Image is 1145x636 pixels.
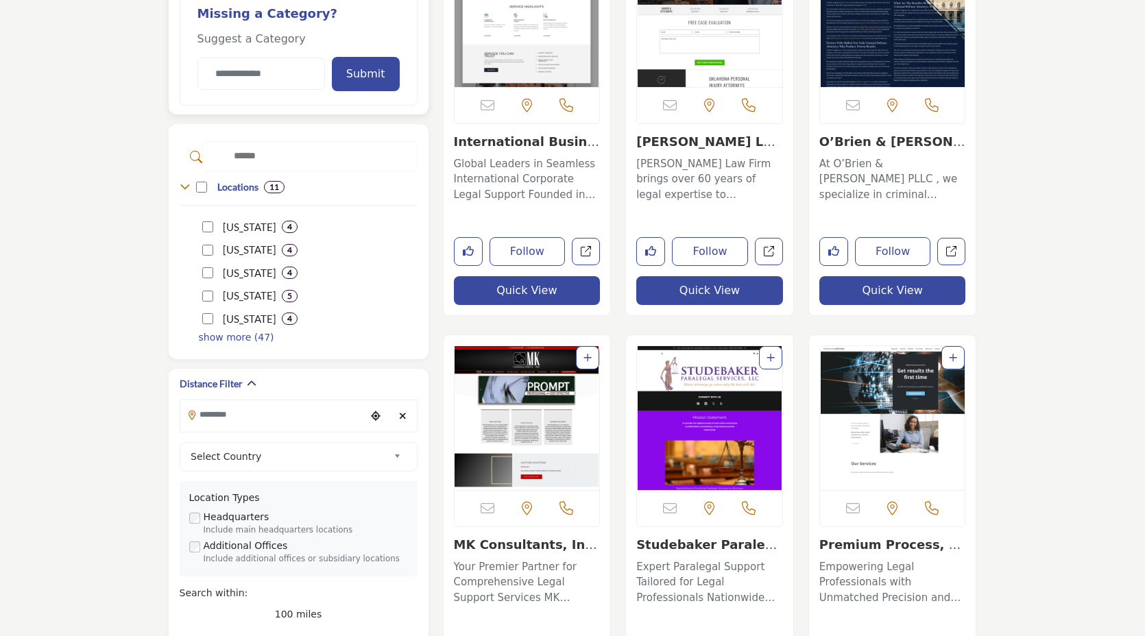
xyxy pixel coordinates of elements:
[819,156,966,203] p: At O’Brien & [PERSON_NAME] PLLC , we specialize in criminal defense, focusing on a wide range of ...
[223,265,276,281] p: Vermont: Vermont
[819,537,965,567] a: Premium Process, LLC...
[636,134,783,149] h3: McGuire Law Firm
[282,221,298,233] div: 4 Results For Alabama
[223,242,276,258] p: Tennessee: Tennessee
[282,290,298,302] div: 5 Results For Wisconsin
[264,181,285,193] div: 11 Results For Locations
[820,346,965,490] a: Open Listing in new tab
[819,559,966,606] p: Empowering Legal Professionals with Unmatched Precision and Comprehensive Support Services Dedica...
[217,180,258,194] h3: Locations : Locations
[636,153,783,203] a: [PERSON_NAME] Law Firm brings over 60 years of legal expertise to [GEOGRAPHIC_DATA], [US_STATE]. ...
[199,330,274,345] p: show more (47)
[454,153,601,203] a: Global Leaders in Seamless International Corporate Legal Support Founded in [DATE], this company ...
[202,141,418,171] input: Search Demographic Category
[287,291,292,301] b: 5
[180,377,243,391] h2: Distance Filter
[454,559,601,606] p: Your Premier Partner for Comprehensive Legal Support Services MK Consultants, Inc. is an [US_STAT...
[455,346,600,490] img: MK Consultants, Inc.
[189,491,408,505] div: Location Types
[490,237,566,266] button: Follow
[937,238,965,266] a: Open obrien-eggleston-pllc in new tab
[287,245,292,255] b: 4
[636,276,783,305] button: Quick View
[455,346,600,490] a: Open Listing in new tab
[202,245,213,256] input: Tennessee checkbox
[819,276,966,305] button: Quick View
[755,238,783,266] a: Open mcguire-law-firm- in new tab
[819,556,966,606] a: Empowering Legal Professionals with Unmatched Precision and Comprehensive Support Services Dedica...
[636,134,775,164] a: [PERSON_NAME] Law Firm
[454,556,601,606] a: Your Premier Partner for Comprehensive Legal Support Services MK Consultants, Inc. is an [US_STAT...
[454,156,601,203] p: Global Leaders in Seamless International Corporate Legal Support Founded in [DATE], this company ...
[204,510,269,524] label: Headquarters
[365,402,386,431] div: Choose your current location
[223,288,276,304] p: Wisconsin: Wisconsin
[204,524,408,537] div: Include main headquarters locations
[583,352,592,363] a: Add To List
[454,237,483,266] button: Like listing
[202,313,213,324] input: Maryland checkbox
[197,58,325,90] input: Category Name
[454,537,597,567] a: MK Consultants, Inc....
[819,153,966,203] a: At O’Brien & [PERSON_NAME] PLLC , we specialize in criminal defense, focusing on a wide range of ...
[287,268,292,278] b: 4
[202,267,213,278] input: Vermont checkbox
[819,537,966,552] h3: Premium Process, LLC
[636,537,783,552] h3: Studebaker Paralegal Services, LLC
[180,586,418,600] div: Search within:
[767,352,775,363] a: Add To List
[393,402,413,431] div: Clear search location
[223,311,276,327] p: Maryland: Maryland
[223,219,276,235] p: Alabama: Alabama
[287,314,292,323] b: 4
[454,134,601,149] h3: International Business Company Formation
[949,352,957,363] a: Add To List
[275,609,322,620] span: 100 miles
[197,32,306,45] span: Suggest a Category
[282,267,298,279] div: 4 Results For Vermont
[180,402,365,428] input: Search Location
[196,182,207,193] input: Locations checkbox
[202,221,213,232] input: Alabama checkbox
[636,559,783,606] p: Expert Paralegal Support Tailored for Legal Professionals Nationwide This company is dedicated to...
[820,346,965,490] img: Premium Process, LLC
[204,553,408,565] div: Include additional offices or subsidiary locations
[819,237,848,266] button: Like listing
[637,346,782,490] a: Open Listing in new tab
[197,6,400,31] h2: Missing a Category?
[191,448,388,465] span: Select Country
[204,539,288,553] label: Additional Offices
[636,156,783,203] p: [PERSON_NAME] Law Firm brings over 60 years of legal expertise to [GEOGRAPHIC_DATA], [US_STATE]. ...
[819,134,965,164] a: O’Brien & [PERSON_NAME] ...
[855,237,931,266] button: Follow
[672,237,748,266] button: Follow
[332,57,400,91] button: Submit
[282,313,298,325] div: 4 Results For Maryland
[819,134,966,149] h3: O’Brien & Eggleston PLLC
[454,276,601,305] button: Quick View
[282,244,298,256] div: 4 Results For Tennessee
[287,222,292,232] b: 4
[454,134,599,164] a: International Busine...
[636,237,665,266] button: Like listing
[202,291,213,302] input: Wisconsin checkbox
[572,238,600,266] a: Open international-business-company-formation in new tab
[637,346,782,490] img: Studebaker Paralegal Services, LLC
[636,537,782,567] a: Studebaker Paralegal...
[454,537,601,552] h3: MK Consultants, Inc.
[269,182,279,192] b: 11
[636,556,783,606] a: Expert Paralegal Support Tailored for Legal Professionals Nationwide This company is dedicated to...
